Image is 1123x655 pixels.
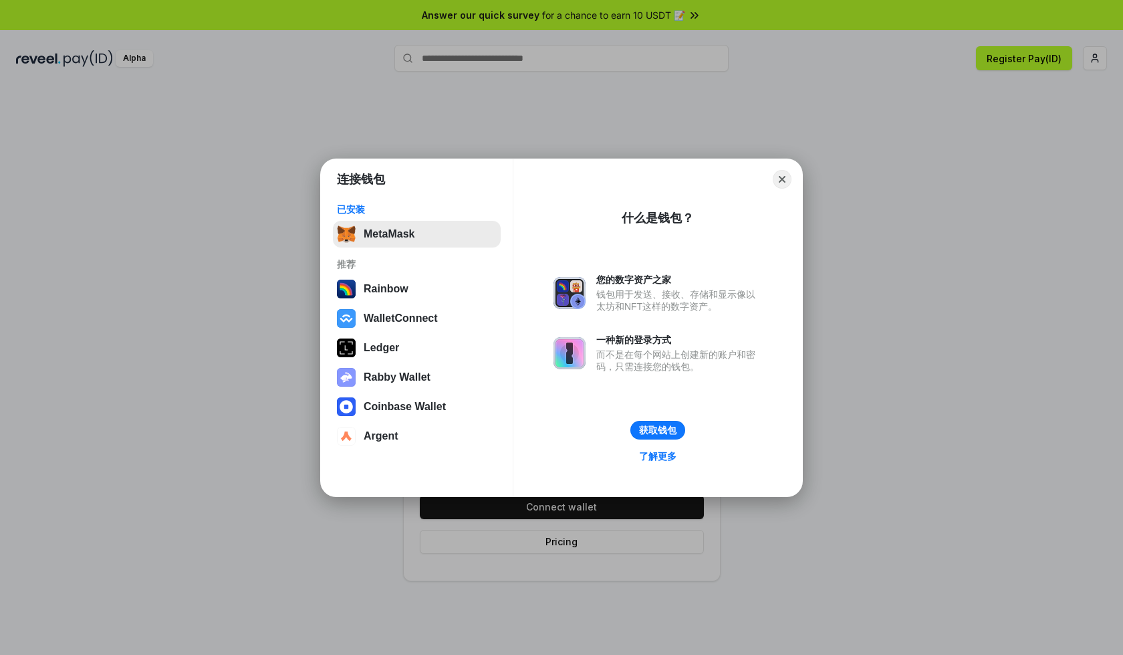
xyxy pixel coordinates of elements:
[596,274,762,286] div: 您的数字资产之家
[596,288,762,312] div: 钱包用于发送、接收、存储和显示像以太坊和NFT这样的数字资产。
[337,368,356,387] img: svg+xml,%3Csvg%20xmlns%3D%22http%3A%2F%2Fwww.w3.org%2F2000%2Fsvg%22%20fill%3D%22none%22%20viewBox...
[337,339,356,357] img: svg+xml,%3Csvg%20xmlns%3D%22http%3A%2F%2Fwww.w3.org%2F2000%2Fsvg%22%20width%3D%2228%22%20height%3...
[364,371,430,383] div: Rabby Wallet
[337,309,356,328] img: svg+xml,%3Csvg%20width%3D%2228%22%20height%3D%2228%22%20viewBox%3D%220%200%2028%2028%22%20fill%3D...
[364,228,414,240] div: MetaMask
[631,448,684,465] a: 了解更多
[622,210,694,226] div: 什么是钱包？
[333,335,501,361] button: Ledger
[333,276,501,302] button: Rainbow
[596,334,762,346] div: 一种新的登录方式
[630,421,685,440] button: 获取钱包
[364,312,438,324] div: WalletConnect
[364,283,408,295] div: Rainbow
[337,171,385,187] h1: 连接钱包
[553,337,586,369] img: svg+xml,%3Csvg%20xmlns%3D%22http%3A%2F%2Fwww.w3.org%2F2000%2Fsvg%22%20fill%3D%22none%22%20viewBox...
[333,423,501,450] button: Argent
[596,349,762,373] div: 而不是在每个网站上创建新的账户和密码，只需连接您的钱包。
[364,401,446,413] div: Coinbase Wallet
[333,305,501,332] button: WalletConnect
[333,364,501,391] button: Rabby Wallet
[333,221,501,248] button: MetaMask
[364,342,399,354] div: Ledger
[337,225,356,244] img: svg+xml,%3Csvg%20fill%3D%22none%22%20height%3D%2233%22%20viewBox%3D%220%200%2035%2033%22%20width%...
[773,170,791,189] button: Close
[337,203,497,215] div: 已安装
[639,450,676,462] div: 了解更多
[639,424,676,436] div: 获取钱包
[337,397,356,416] img: svg+xml,%3Csvg%20width%3D%2228%22%20height%3D%2228%22%20viewBox%3D%220%200%2028%2028%22%20fill%3D...
[333,393,501,420] button: Coinbase Wallet
[337,427,356,446] img: svg+xml,%3Csvg%20width%3D%2228%22%20height%3D%2228%22%20viewBox%3D%220%200%2028%2028%22%20fill%3D...
[337,258,497,270] div: 推荐
[337,280,356,298] img: svg+xml,%3Csvg%20width%3D%22120%22%20height%3D%22120%22%20viewBox%3D%220%200%20120%20120%22%20fil...
[364,430,398,442] div: Argent
[553,277,586,309] img: svg+xml,%3Csvg%20xmlns%3D%22http%3A%2F%2Fwww.w3.org%2F2000%2Fsvg%22%20fill%3D%22none%22%20viewBox...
